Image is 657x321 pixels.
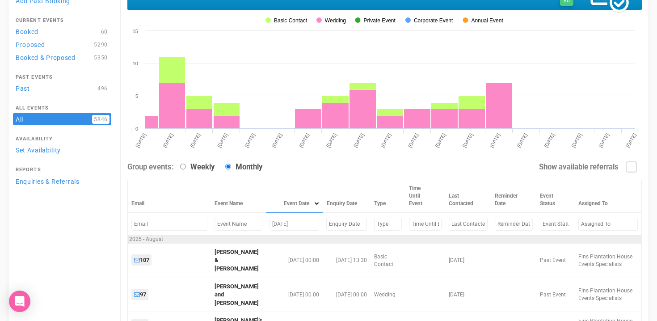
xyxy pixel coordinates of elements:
tspan: [DATE] [271,132,283,148]
input: Filter by Reminder Date [495,218,532,231]
input: Filter by Email [131,218,207,231]
td: [DATE] 00:00 [266,278,323,312]
input: Filter by Last Contacted [449,218,488,231]
strong: Group events: [127,162,174,171]
th: Time Until Event [405,180,445,213]
tspan: 5 [135,93,138,99]
td: [DATE] [445,243,491,278]
tspan: [DATE] [570,132,583,148]
a: 97 [131,289,148,300]
input: Filter by Event Status [540,218,572,231]
tspan: [DATE] [625,132,637,148]
a: Past496 [13,82,111,94]
th: Event Date [266,180,323,213]
div: Open Intercom Messenger [9,291,30,312]
th: Type [371,180,406,213]
input: Filter by Event Name [215,218,262,231]
h4: Past Events [16,75,109,80]
input: Filter by Enquiry Date [326,218,367,231]
input: Monthly [225,164,231,169]
td: Basic Contact [371,243,406,278]
h4: Current Events [16,18,109,23]
span: 5846 [92,115,109,124]
input: Filter by Event Date [270,218,319,231]
td: Fins Plantation House Events Specialists [575,278,641,312]
td: Past Event [536,278,575,312]
tspan: [DATE] [189,132,202,148]
tspan: [DATE] [462,132,474,148]
td: [DATE] 00:00 [266,243,323,278]
a: [PERSON_NAME] and [PERSON_NAME] [215,283,259,306]
tspan: [DATE] [598,132,610,148]
tspan: 10 [133,61,138,66]
tspan: [DATE] [516,132,528,148]
th: Event Name [211,180,266,213]
span: 5350 [92,53,109,62]
tspan: Corporate Event [414,17,453,24]
tspan: Private Event [363,17,396,24]
td: 2025 - August [128,235,642,243]
tspan: [DATE] [216,132,229,148]
tspan: [DATE] [407,132,420,148]
tspan: [DATE] [434,132,447,148]
tspan: [DATE] [325,132,338,148]
tspan: 0 [135,126,138,131]
input: Filter by Time Until Event [409,218,442,231]
th: Enquiry Date [323,180,371,213]
tspan: [DATE] [543,132,556,148]
strong: Show available referrals [539,162,619,171]
h4: All Events [16,106,109,111]
tspan: [DATE] [380,132,392,148]
td: Past Event [536,243,575,278]
a: Set Availability [13,144,111,156]
tspan: Wedding [325,17,346,24]
a: Enquiries & Referrals [13,175,111,187]
tspan: [DATE] [162,132,174,148]
a: 107 [131,254,152,266]
tspan: [DATE] [489,132,501,148]
td: Fins Plantation House Events Specialists [575,243,641,278]
input: Weekly [180,164,186,169]
span: 496 [96,84,109,93]
h4: Reports [16,167,109,173]
a: [PERSON_NAME] & [PERSON_NAME] [215,249,259,272]
a: Booked & Proposed5350 [13,51,111,63]
td: [DATE] [445,278,491,312]
tspan: [DATE] [298,132,311,148]
th: Event Status [536,180,575,213]
h4: Availability [16,136,109,142]
th: Email [128,180,211,213]
label: Monthly [221,162,262,173]
tspan: [DATE] [353,132,365,148]
span: 5290 [92,40,109,49]
th: Last Contacted [445,180,491,213]
td: [DATE] 13:30 [323,243,371,278]
th: Assigned To [575,180,641,213]
a: All5846 [13,113,111,125]
tspan: Annual Event [471,17,503,24]
input: Filter by Type [374,218,402,231]
td: [DATE] 00:00 [323,278,371,312]
tspan: Basic Contact [274,17,307,24]
input: Filter by Assigned To [578,218,638,231]
tspan: [DATE] [135,132,147,148]
span: 60 [99,27,109,36]
th: Reminder Date [491,180,536,213]
tspan: [DATE] [244,132,256,148]
a: Booked60 [13,25,111,38]
td: Wedding [371,278,406,312]
a: Proposed5290 [13,38,111,51]
tspan: 15 [133,29,138,34]
label: Weekly [176,162,215,173]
